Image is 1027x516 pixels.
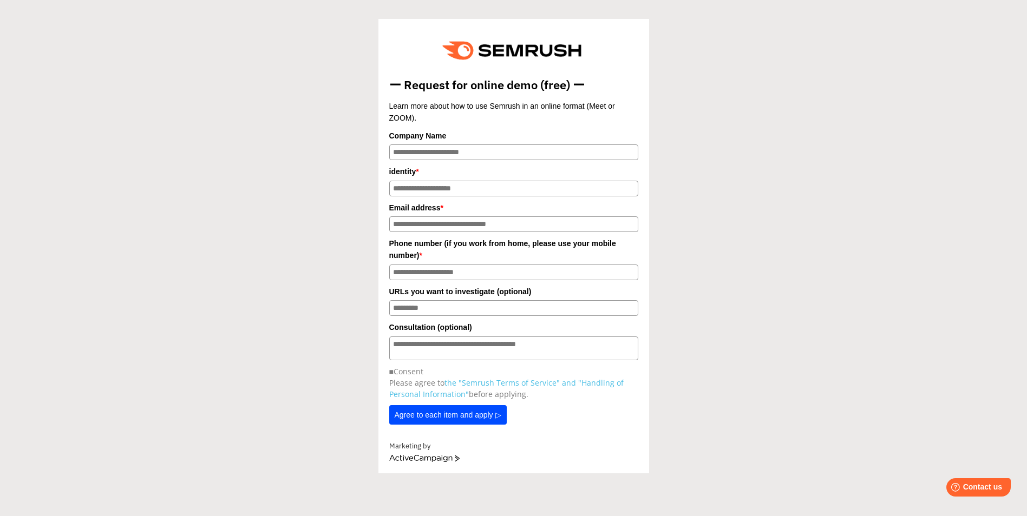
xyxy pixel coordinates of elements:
[931,474,1015,504] iframe: Help widget launcher
[389,321,638,333] label: Consultation (optional)
[435,30,593,71] img: image
[389,405,507,425] button: Agree to each item and apply ▷
[389,378,624,399] font: Please agree to before applying.
[389,203,441,212] font: Email address
[389,378,624,399] a: and "Handling of Personal Information"
[389,77,638,95] h2: ー Request for online demo (free) ー
[389,100,638,124] div: Learn more about how to use Semrush in an online format (Meet or ZOOM).
[389,239,616,260] font: Phone number (if you work from home, please use your mobile number)
[389,441,638,452] div: Marketing by
[389,366,638,377] p: ■Consent
[389,286,638,297] label: URLs you want to investigate (optional)
[389,130,638,142] label: Company Name
[444,378,560,388] a: the "Semrush Terms of Service"
[389,167,416,176] font: identity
